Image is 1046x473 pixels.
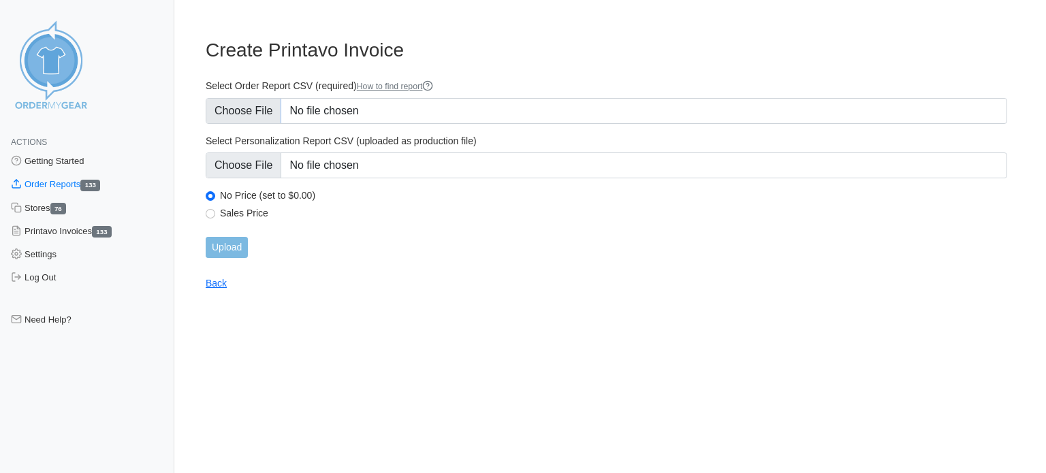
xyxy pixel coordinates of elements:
[220,189,1007,201] label: No Price (set to $0.00)
[206,39,1007,62] h3: Create Printavo Invoice
[50,203,67,214] span: 76
[206,278,227,289] a: Back
[11,137,47,147] span: Actions
[80,180,100,191] span: 133
[206,80,1007,93] label: Select Order Report CSV (required)
[92,226,112,238] span: 133
[206,135,1007,147] label: Select Personalization Report CSV (uploaded as production file)
[206,237,248,258] input: Upload
[220,207,1007,219] label: Sales Price
[357,82,434,91] a: How to find report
